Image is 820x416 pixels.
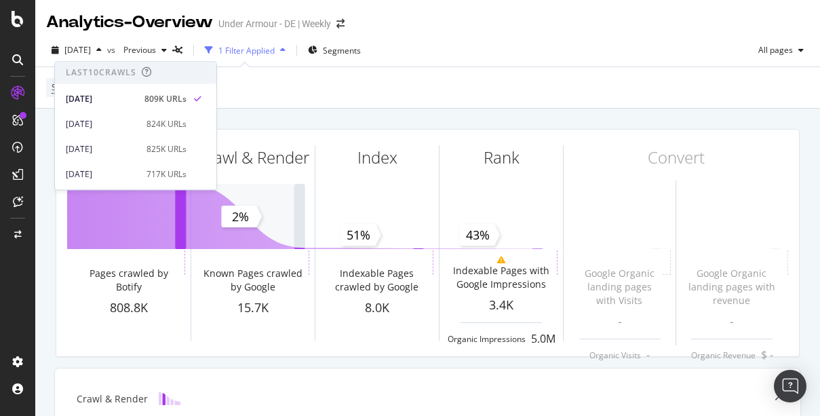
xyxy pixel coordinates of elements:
div: Index [357,146,397,169]
div: [DATE] [66,93,136,105]
button: [DATE] [46,39,107,61]
div: Known Pages crawled by Google [199,267,306,294]
div: Open Intercom Messenger [774,370,806,402]
button: Previous [118,39,172,61]
div: [DATE] [66,118,138,130]
div: Last 10 Crawls [66,67,136,79]
div: arrow-right-arrow-left [336,19,345,29]
div: 717K URLs [147,168,187,181]
div: 3.4K [440,297,563,314]
div: 5.0M [531,331,555,347]
span: vs [107,44,118,56]
span: Search Type [52,81,98,93]
div: [DATE] [66,143,138,155]
div: Pages crawled by Botify [75,267,182,294]
div: Crawl & Render [197,146,309,169]
button: 1 Filter Applied [199,39,291,61]
div: 825K URLs [147,143,187,155]
span: Previous [118,44,156,56]
div: Organic Impressions [448,333,526,345]
div: 8.0K [315,299,439,317]
div: 808.8K [67,299,191,317]
div: Under Armour - DE | Weekly [218,17,331,31]
button: All pages [753,39,809,61]
div: Crawl & Render [77,392,148,406]
div: 824K URLs [147,118,187,130]
span: 2025 Sep. 4th [64,44,91,56]
div: 809K URLs [144,93,187,105]
div: 1 Filter Applied [218,45,275,56]
span: Segments [323,45,361,56]
div: Rank [484,146,520,169]
div: [DATE] [66,168,138,181]
div: Indexable Pages crawled by Google [324,267,430,294]
div: Analytics - Overview [46,11,213,34]
span: All pages [753,44,793,56]
img: block-icon [159,392,180,405]
div: Indexable Pages with Google Impressions [448,264,554,291]
div: 15.7K [191,299,315,317]
button: Segments [302,39,366,61]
